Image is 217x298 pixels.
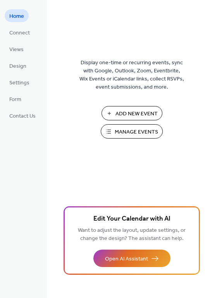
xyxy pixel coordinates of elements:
span: Add New Event [115,110,158,118]
span: Want to adjust the layout, update settings, or change the design? The assistant can help. [78,225,186,244]
span: Open AI Assistant [105,255,148,263]
a: Connect [5,26,34,39]
span: Form [9,96,21,104]
span: Edit Your Calendar with AI [93,214,170,224]
a: Contact Us [5,109,40,122]
span: Design [9,62,26,70]
button: Add New Event [102,106,162,120]
span: Settings [9,79,29,87]
a: Settings [5,76,34,89]
span: Display one-time or recurring events, sync with Google, Outlook, Zoom, Eventbrite, Wix Events or ... [79,59,184,91]
button: Open AI Assistant [93,250,170,267]
a: Design [5,59,31,72]
a: Home [5,9,29,22]
button: Manage Events [101,124,163,139]
span: Contact Us [9,112,36,120]
span: Manage Events [115,128,158,136]
a: Form [5,92,26,105]
span: Views [9,46,24,54]
a: Views [5,43,28,55]
span: Connect [9,29,30,37]
span: Home [9,12,24,21]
